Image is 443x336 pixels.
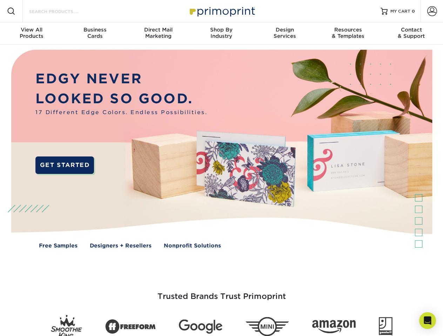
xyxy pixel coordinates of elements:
a: Shop ByIndustry [190,22,253,45]
span: 17 Different Edge Colors. Endless Possibilities. [35,108,207,117]
span: Business [63,27,126,33]
img: Goodwill [379,317,392,336]
div: Services [253,27,316,39]
a: DesignServices [253,22,316,45]
a: Direct MailMarketing [127,22,190,45]
img: Primoprint [187,3,257,19]
div: & Templates [316,27,380,39]
p: EDGY NEVER [35,69,207,89]
a: Resources& Templates [316,22,380,45]
span: Design [253,27,316,33]
div: Open Intercom Messenger [419,312,436,329]
div: & Support [380,27,443,39]
div: Marketing [127,27,190,39]
p: LOOKED SO GOOD. [35,89,207,109]
span: Resources [316,27,380,33]
div: Cards [63,27,126,39]
a: Designers + Resellers [90,242,152,250]
img: Google [179,320,222,334]
a: Nonprofit Solutions [164,242,221,250]
a: BusinessCards [63,22,126,45]
h3: Trusted Brands Trust Primoprint [16,275,427,309]
span: Direct Mail [127,27,190,33]
span: Shop By [190,27,253,33]
span: MY CART [390,8,410,14]
img: Amazon [312,320,356,334]
a: Contact& Support [380,22,443,45]
div: Industry [190,27,253,39]
span: Contact [380,27,443,33]
span: 0 [412,9,415,14]
input: SEARCH PRODUCTS..... [28,7,97,15]
a: Free Samples [39,242,78,250]
a: GET STARTED [35,156,94,174]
